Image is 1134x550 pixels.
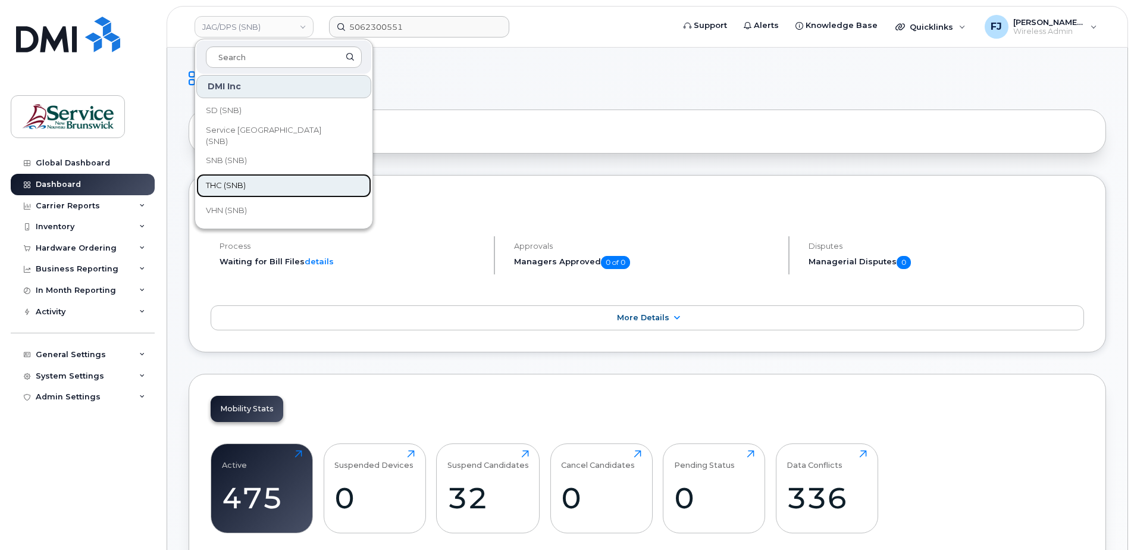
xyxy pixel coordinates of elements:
h4: Process [220,242,484,251]
h5: Managerial Disputes [809,256,1084,269]
span: SNB (SNB) [206,155,247,167]
div: 475 [222,480,302,515]
span: Service [GEOGRAPHIC_DATA] (SNB) [206,124,343,148]
a: SD (SNB) [196,99,371,123]
span: 0 of 0 [601,256,630,269]
a: Suspended Devices0 [334,450,415,526]
span: VHN (SNB) [206,205,247,217]
div: Data Conflicts [787,450,842,470]
span: More Details [617,313,669,322]
div: Cancel Candidates [561,450,635,470]
a: Data Conflicts336 [787,450,867,526]
div: Suspend Candidates [447,450,529,470]
div: Suspended Devices [334,450,413,470]
a: VHN (SNB) [196,199,371,223]
h2: [DATE] Billing Cycle [211,197,1084,215]
span: SD (SNB) [206,105,242,117]
h4: Disputes [809,242,1084,251]
div: 32 [447,480,529,515]
span: 0 [897,256,911,269]
li: Waiting for Bill Files [220,256,484,267]
a: SNB (SNB) [196,149,371,173]
div: 0 [561,480,641,515]
a: Active475 [222,450,302,526]
input: Search [206,46,362,68]
a: details [305,257,334,266]
div: 0 [334,480,415,515]
h5: Managers Approved [514,256,778,269]
h4: Approvals [514,242,778,251]
span: THC (SNB) [206,180,246,192]
a: Pending Status0 [674,450,754,526]
a: Cancel Candidates0 [561,450,641,526]
div: 0 [674,480,754,515]
a: THC (SNB) [196,174,371,198]
div: Pending Status [674,450,735,470]
div: 336 [787,480,867,515]
div: DMI Inc [196,75,371,98]
div: Active [222,450,247,470]
a: Service [GEOGRAPHIC_DATA] (SNB) [196,124,371,148]
a: Suspend Candidates32 [447,450,529,526]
